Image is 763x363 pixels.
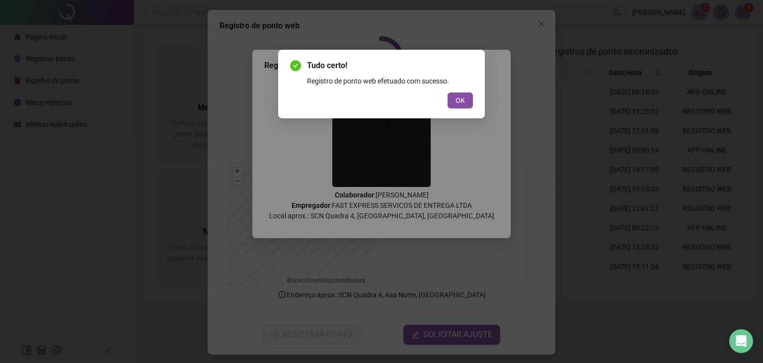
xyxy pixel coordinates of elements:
[456,95,465,106] span: OK
[448,92,473,108] button: OK
[307,60,473,72] span: Tudo certo!
[307,76,473,87] div: Registro de ponto web efetuado com sucesso.
[729,329,753,353] div: Open Intercom Messenger
[290,60,301,71] span: check-circle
